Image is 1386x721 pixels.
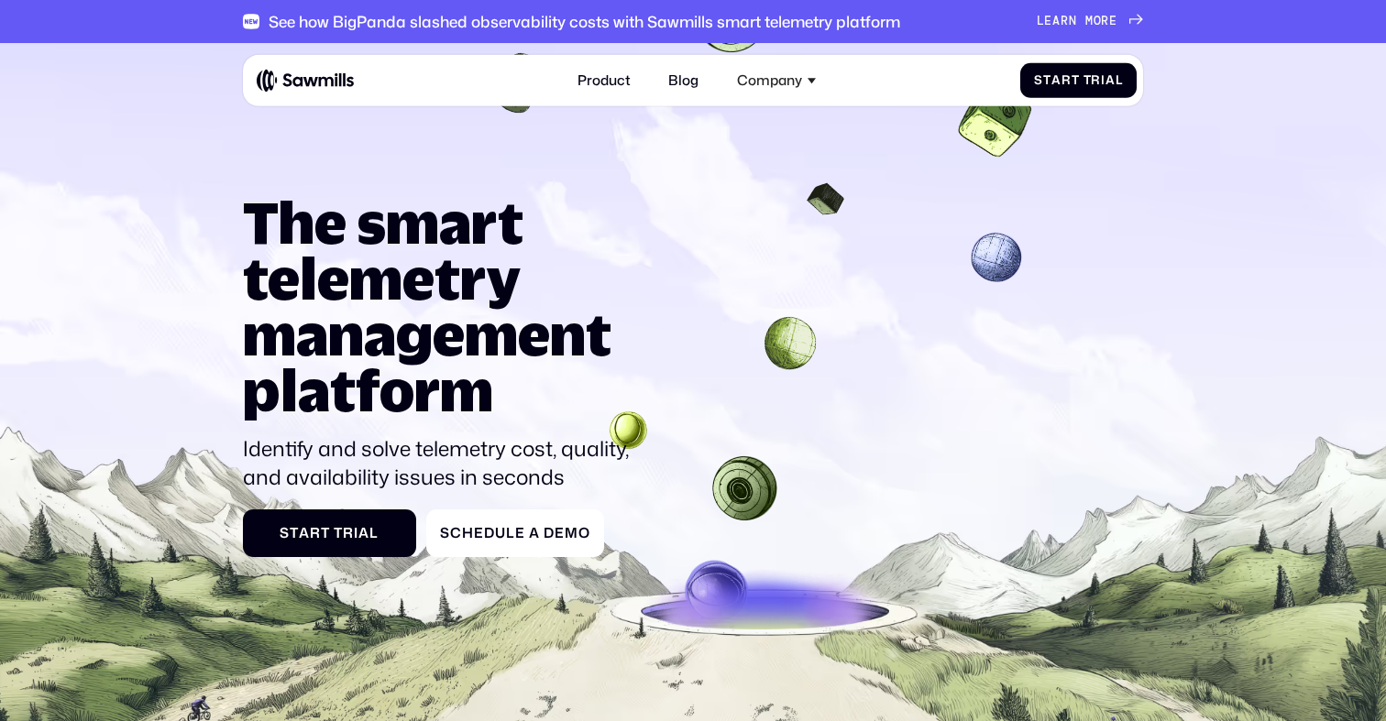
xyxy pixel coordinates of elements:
[529,525,540,541] span: a
[243,509,416,557] a: StartTrial
[1109,14,1117,28] span: e
[484,525,495,541] span: d
[1044,14,1052,28] span: e
[1043,73,1051,88] span: t
[1061,14,1069,28] span: r
[1052,14,1061,28] span: a
[515,525,525,541] span: e
[1091,73,1101,88] span: r
[1094,14,1102,28] span: o
[269,12,900,30] div: See how BigPanda slashed observability costs with Sawmills smart telemetry platform
[243,194,644,419] h1: The smart telemetry management platform
[506,525,515,541] span: l
[1020,63,1137,99] a: StartTrial
[1034,73,1043,88] span: S
[1072,73,1080,88] span: t
[1105,73,1116,88] span: a
[474,525,484,541] span: e
[1101,73,1105,88] span: i
[1037,14,1144,28] a: Learnmore
[544,525,555,541] span: D
[1101,14,1109,28] span: r
[354,525,358,541] span: i
[369,525,379,541] span: l
[1085,14,1094,28] span: m
[343,525,354,541] span: r
[727,62,826,100] div: Company
[578,525,590,541] span: o
[450,525,462,541] span: c
[462,525,474,541] span: h
[334,525,343,541] span: T
[658,62,709,100] a: Blog
[321,525,330,541] span: t
[426,509,604,557] a: ScheduleaDemo
[280,525,290,541] span: S
[565,525,578,541] span: m
[310,525,321,541] span: r
[737,72,802,89] div: Company
[290,525,299,541] span: t
[1037,14,1045,28] span: L
[1061,73,1072,88] span: r
[495,525,506,541] span: u
[567,62,642,100] a: Product
[555,525,565,541] span: e
[358,525,369,541] span: a
[299,525,310,541] span: a
[440,525,450,541] span: S
[1051,73,1061,88] span: a
[1069,14,1077,28] span: n
[1083,73,1092,88] span: T
[1116,73,1123,88] span: l
[243,434,644,493] p: Identify and solve telemetry cost, quality, and availability issues in seconds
